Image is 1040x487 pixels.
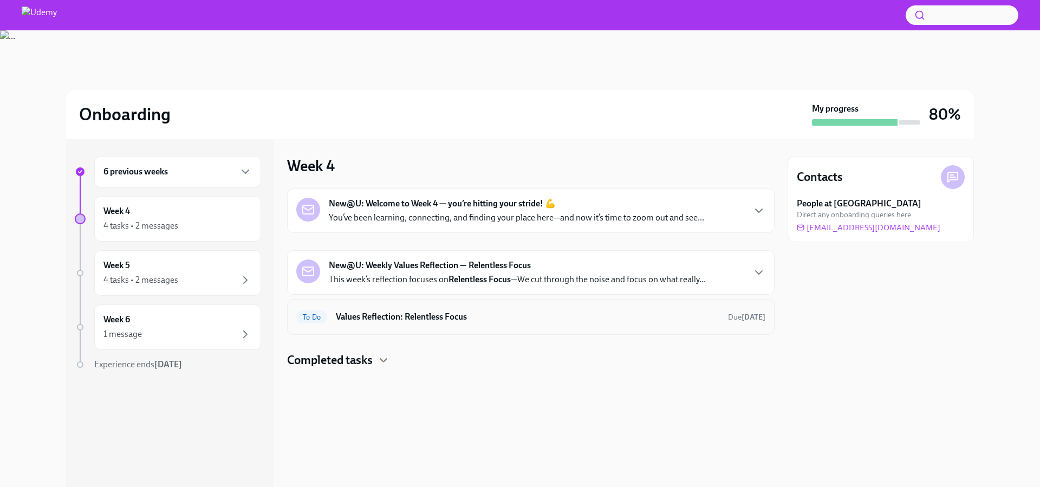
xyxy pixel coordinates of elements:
[75,196,261,242] a: Week 44 tasks • 2 messages
[103,328,142,340] div: 1 message
[742,313,765,322] strong: [DATE]
[103,166,168,178] h6: 6 previous weeks
[329,198,556,210] strong: New@U: Welcome to Week 4 — you’re hitting your stride! 💪
[728,313,765,322] span: Due
[103,274,178,286] div: 4 tasks • 2 messages
[287,156,335,176] h3: Week 4
[329,259,531,271] strong: New@U: Weekly Values Reflection — Relentless Focus
[929,105,961,124] h3: 80%
[797,198,921,210] strong: People at [GEOGRAPHIC_DATA]
[287,352,373,368] h4: Completed tasks
[336,311,719,323] h6: Values Reflection: Relentless Focus
[103,259,130,271] h6: Week 5
[797,169,843,185] h4: Contacts
[103,220,178,232] div: 4 tasks • 2 messages
[103,205,130,217] h6: Week 4
[79,103,171,125] h2: Onboarding
[94,359,182,369] span: Experience ends
[728,312,765,322] span: September 22nd, 2025 10:00
[329,212,704,224] p: You’ve been learning, connecting, and finding your place here—and now it’s time to zoom out and s...
[329,274,706,285] p: This week’s reflection focuses on —We cut through the noise and focus on what really...
[154,359,182,369] strong: [DATE]
[75,250,261,296] a: Week 54 tasks • 2 messages
[22,7,57,24] img: Udemy
[296,313,327,321] span: To Do
[75,304,261,350] a: Week 61 message
[296,308,765,326] a: To DoValues Reflection: Relentless FocusDue[DATE]
[812,103,859,115] strong: My progress
[94,156,261,187] div: 6 previous weeks
[448,274,511,284] strong: Relentless Focus
[287,352,775,368] div: Completed tasks
[797,210,911,220] span: Direct any onboarding queries here
[797,222,940,233] a: [EMAIL_ADDRESS][DOMAIN_NAME]
[103,314,130,326] h6: Week 6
